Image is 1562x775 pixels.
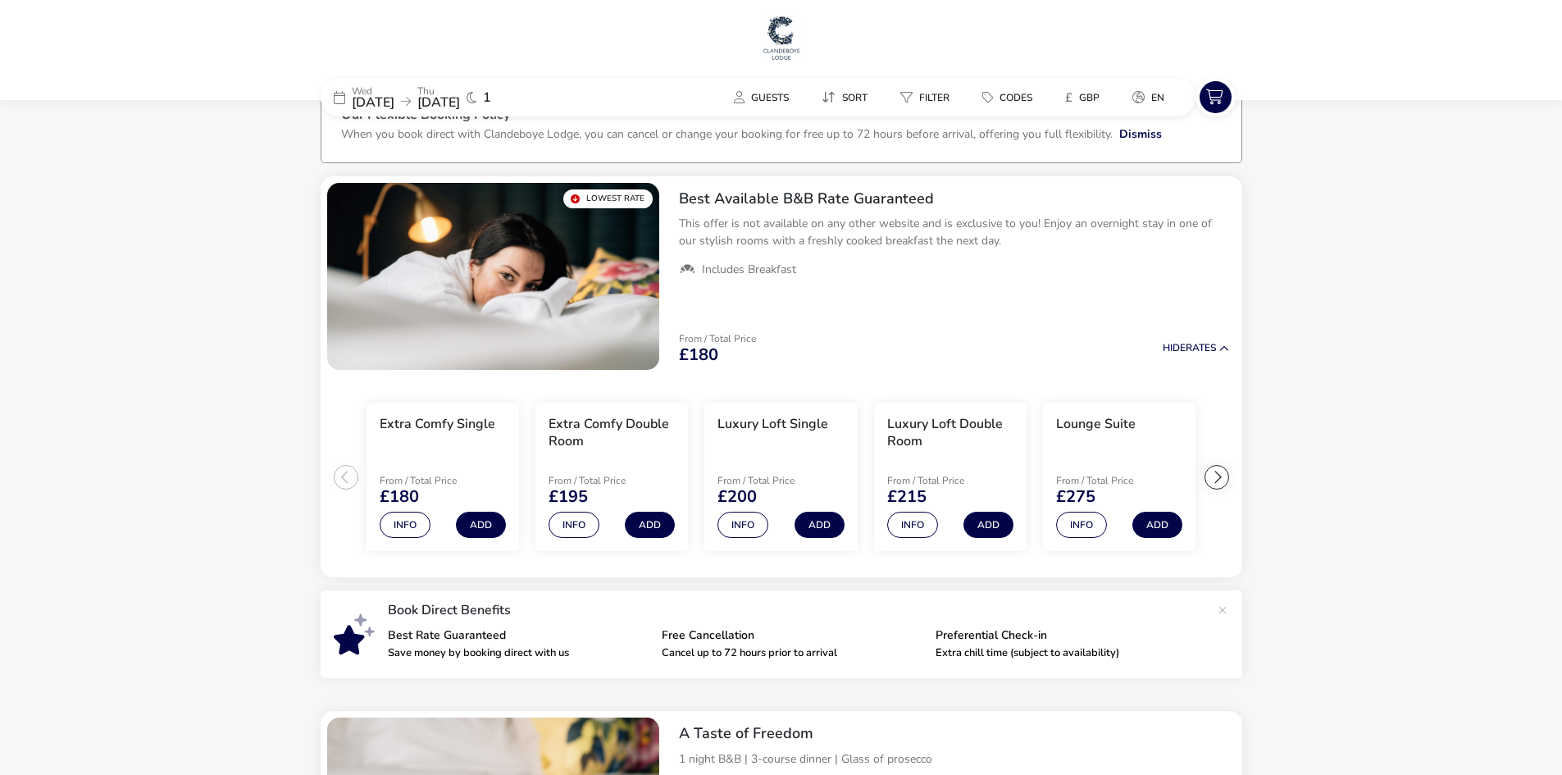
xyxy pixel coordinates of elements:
[662,630,922,641] p: Free Cancellation
[388,604,1209,617] p: Book Direct Benefits
[1163,343,1229,353] button: HideRates
[842,91,868,104] span: Sort
[679,750,1229,768] p: 1 night B&B | 3-course dinner | Glass of prosecco
[456,512,506,538] button: Add
[1035,396,1204,558] swiper-slide: 5 / 7
[717,416,828,433] h3: Luxury Loft Single
[679,347,718,363] span: £180
[341,126,1113,142] p: When you book direct with Clandeboye Lodge, you can cancel or change your booking for free up to ...
[358,396,527,558] swiper-slide: 1 / 7
[380,512,430,538] button: Info
[1119,125,1162,143] button: Dismiss
[751,91,789,104] span: Guests
[963,512,1013,538] button: Add
[549,489,588,505] span: £195
[717,512,768,538] button: Info
[679,215,1229,249] p: This offer is not available on any other website and is exclusive to you! Enjoy an overnight stay...
[352,86,394,96] p: Wed
[696,396,865,558] swiper-slide: 3 / 7
[1000,91,1032,104] span: Codes
[483,91,491,104] span: 1
[380,416,495,433] h3: Extra Comfy Single
[919,91,949,104] span: Filter
[352,93,394,112] span: [DATE]
[388,630,649,641] p: Best Rate Guaranteed
[936,630,1196,641] p: Preferential Check-in
[380,476,496,486] p: From / Total Price
[936,648,1196,659] p: Extra chill time (subject to availability)
[1052,85,1113,109] button: £GBP
[1056,489,1095,505] span: £275
[1052,85,1119,109] naf-pibe-menu-bar-item: £GBP
[549,416,675,450] h3: Extra Comfy Double Room
[679,724,1229,743] h2: A Taste of Freedom
[563,189,653,208] div: Lowest Rate
[1065,89,1072,106] i: £
[417,86,460,96] p: Thu
[549,476,665,486] p: From / Total Price
[625,512,675,538] button: Add
[969,85,1052,109] naf-pibe-menu-bar-item: Codes
[679,334,756,344] p: From / Total Price
[1056,512,1107,538] button: Info
[327,183,659,370] swiper-slide: 1 / 1
[1204,396,1373,558] swiper-slide: 6 / 7
[887,476,1004,486] p: From / Total Price
[1119,85,1177,109] button: en
[808,85,881,109] button: Sort
[666,176,1242,291] div: Best Available B&B Rate GuaranteedThis offer is not available on any other website and is exclusi...
[662,648,922,659] p: Cancel up to 72 hours prior to arrival
[388,648,649,659] p: Save money by booking direct with us
[887,512,938,538] button: Info
[380,489,419,505] span: £180
[1151,91,1164,104] span: en
[887,416,1013,450] h3: Luxury Loft Double Room
[1056,476,1173,486] p: From / Total Price
[1056,416,1136,433] h3: Lounge Suite
[721,85,802,109] button: Guests
[969,85,1045,109] button: Codes
[887,489,927,505] span: £215
[721,85,808,109] naf-pibe-menu-bar-item: Guests
[717,476,834,486] p: From / Total Price
[887,85,963,109] button: Filter
[679,189,1229,208] h2: Best Available B&B Rate Guaranteed
[1119,85,1184,109] naf-pibe-menu-bar-item: en
[321,78,567,116] div: Wed[DATE]Thu[DATE]1
[527,396,696,558] swiper-slide: 2 / 7
[1163,341,1186,354] span: Hide
[761,13,802,62] img: Main Website
[702,262,796,277] span: Includes Breakfast
[341,108,1222,125] h3: Our Flexible Booking Policy
[417,93,460,112] span: [DATE]
[549,512,599,538] button: Info
[808,85,887,109] naf-pibe-menu-bar-item: Sort
[1132,512,1182,538] button: Add
[866,396,1035,558] swiper-slide: 4 / 7
[717,489,757,505] span: £200
[887,85,969,109] naf-pibe-menu-bar-item: Filter
[1079,91,1100,104] span: GBP
[795,512,845,538] button: Add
